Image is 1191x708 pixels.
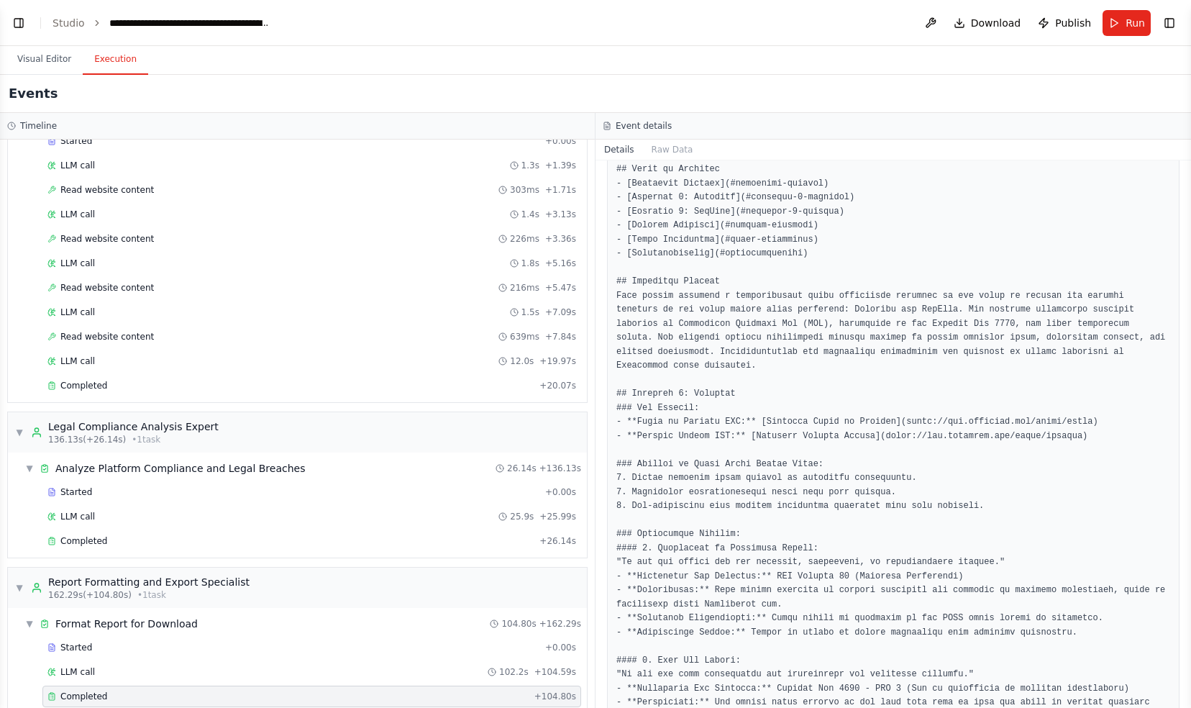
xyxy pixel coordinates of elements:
[545,307,576,318] span: + 7.09s
[643,140,702,160] button: Raw Data
[9,13,29,33] button: Show left sidebar
[60,209,95,220] span: LLM call
[545,486,576,498] span: + 0.00s
[60,380,107,391] span: Completed
[948,10,1027,36] button: Download
[539,380,576,391] span: + 20.07s
[545,160,576,171] span: + 1.39s
[539,463,581,474] span: + 136.13s
[545,258,576,269] span: + 5.16s
[25,463,34,474] span: ▼
[521,160,539,171] span: 1.3s
[83,45,148,75] button: Execution
[539,355,576,367] span: + 19.97s
[132,434,160,445] span: • 1 task
[6,45,83,75] button: Visual Editor
[545,209,576,220] span: + 3.13s
[510,233,539,245] span: 226ms
[60,355,95,367] span: LLM call
[545,233,576,245] span: + 3.36s
[48,589,132,601] span: 162.29s (+104.80s)
[534,666,576,678] span: + 104.59s
[48,575,250,589] div: Report Formatting and Export Specialist
[545,282,576,294] span: + 5.47s
[539,535,576,547] span: + 26.14s
[510,184,539,196] span: 303ms
[60,160,95,171] span: LLM call
[616,120,672,132] h3: Event details
[60,642,92,653] span: Started
[507,463,537,474] span: 26.14s
[510,511,534,522] span: 25.9s
[60,233,154,245] span: Read website content
[55,461,305,476] span: Analyze Platform Compliance and Legal Breaches
[20,120,57,132] h3: Timeline
[1103,10,1151,36] button: Run
[137,589,166,601] span: • 1 task
[1126,16,1145,30] span: Run
[501,618,536,630] span: 104.80s
[9,83,58,104] h2: Events
[60,184,154,196] span: Read website content
[53,16,271,30] nav: breadcrumb
[60,307,95,318] span: LLM call
[60,535,107,547] span: Completed
[1055,16,1091,30] span: Publish
[48,419,219,434] div: Legal Compliance Analysis Expert
[521,307,539,318] span: 1.5s
[55,617,198,631] span: Format Report for Download
[545,135,576,147] span: + 0.00s
[510,282,539,294] span: 216ms
[60,282,154,294] span: Read website content
[510,355,534,367] span: 12.0s
[539,511,576,522] span: + 25.99s
[971,16,1021,30] span: Download
[521,258,539,269] span: 1.8s
[499,666,529,678] span: 102.2s
[15,427,24,438] span: ▼
[1159,13,1179,33] button: Show right sidebar
[595,140,643,160] button: Details
[545,642,576,653] span: + 0.00s
[53,17,85,29] a: Studio
[60,135,92,147] span: Started
[60,511,95,522] span: LLM call
[534,691,576,702] span: + 104.80s
[60,258,95,269] span: LLM call
[60,486,92,498] span: Started
[521,209,539,220] span: 1.4s
[60,331,154,342] span: Read website content
[25,618,34,630] span: ▼
[545,331,576,342] span: + 7.84s
[1032,10,1097,36] button: Publish
[60,691,107,702] span: Completed
[60,666,95,678] span: LLM call
[539,618,581,630] span: + 162.29s
[510,331,539,342] span: 639ms
[545,184,576,196] span: + 1.71s
[15,582,24,594] span: ▼
[48,434,126,445] span: 136.13s (+26.14s)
